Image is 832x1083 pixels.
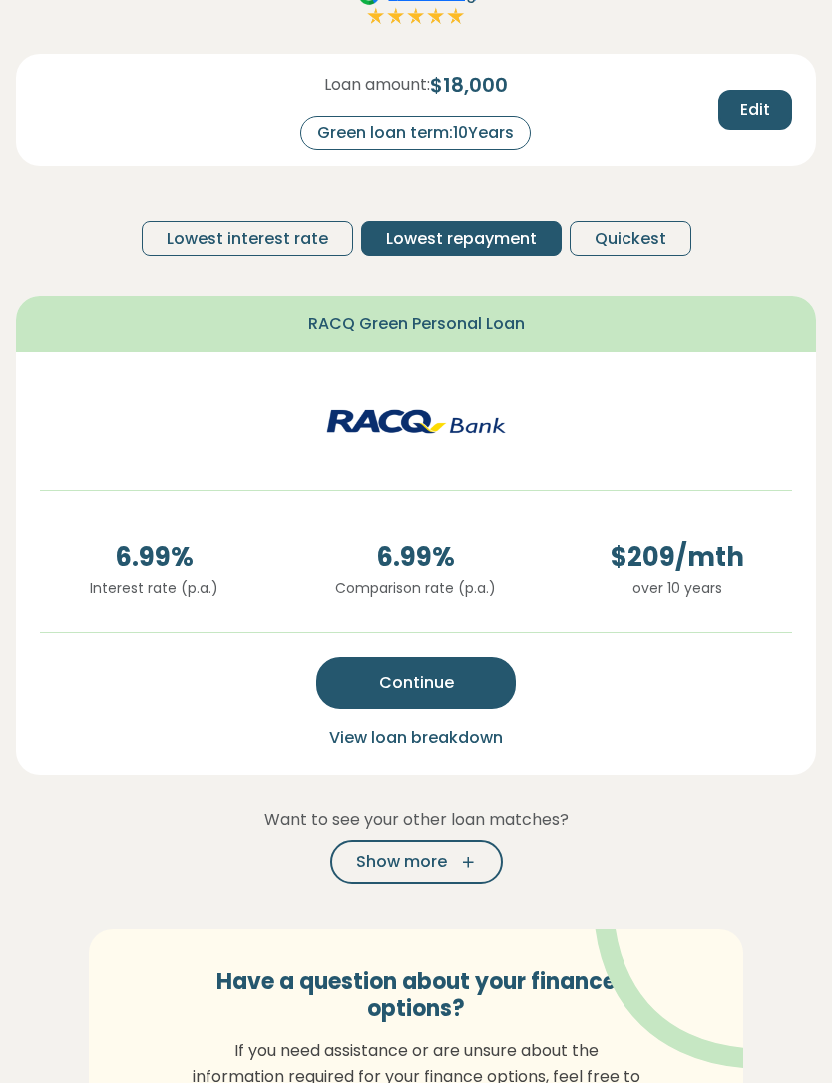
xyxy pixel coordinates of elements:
[543,875,803,1069] img: vector
[361,221,562,256] button: Lowest repayment
[190,969,642,1022] h3: Have a question about your finance options?
[563,539,792,577] span: $ 209 /mth
[323,725,509,751] button: View loan breakdown
[446,6,466,26] img: Full star
[595,227,666,251] span: Quickest
[430,70,508,100] span: $ 18,000
[329,726,503,749] span: View loan breakdown
[356,850,447,874] span: Show more
[379,671,454,695] span: Continue
[300,116,531,150] div: Green loan term: 10 Years
[326,376,506,466] img: racq-personal logo
[40,539,269,577] span: 6.99 %
[570,221,691,256] button: Quickest
[324,73,430,97] span: Loan amount:
[142,221,353,256] button: Lowest interest rate
[301,539,531,577] span: 6.99 %
[386,6,406,26] img: Full star
[718,90,792,130] button: Edit
[563,577,792,599] p: over 10 years
[740,98,770,122] span: Edit
[366,6,386,26] img: Full star
[386,227,537,251] span: Lowest repayment
[330,840,503,884] button: Show more
[406,6,426,26] img: Full star
[316,657,516,709] button: Continue
[301,577,531,599] p: Comparison rate (p.a.)
[167,227,328,251] span: Lowest interest rate
[308,312,525,336] span: RACQ Green Personal Loan
[426,6,446,26] img: Full star
[16,807,816,833] p: Want to see your other loan matches?
[40,577,269,599] p: Interest rate (p.a.)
